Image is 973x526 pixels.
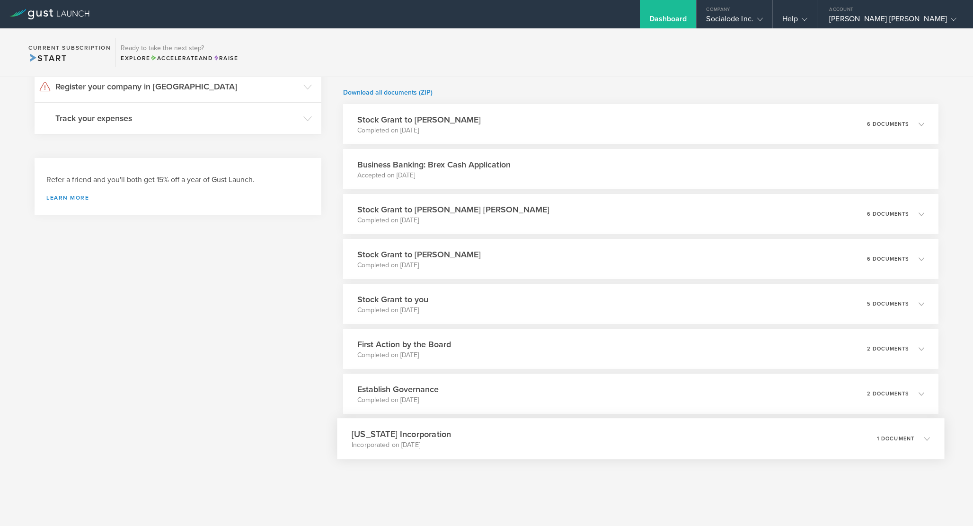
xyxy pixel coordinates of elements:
iframe: Chat Widget [926,481,973,526]
h3: Ready to take the next step? [121,45,238,52]
p: 6 documents [867,122,909,127]
p: 6 documents [867,256,909,262]
div: Explore [121,54,238,62]
p: Completed on [DATE] [357,395,439,405]
h3: Stock Grant to [PERSON_NAME] [PERSON_NAME] [357,203,549,216]
p: Completed on [DATE] [357,306,428,315]
p: Completed on [DATE] [357,351,451,360]
div: [PERSON_NAME] [PERSON_NAME] [829,14,956,28]
p: Incorporated on [DATE] [352,440,451,450]
div: Ready to take the next step?ExploreAccelerateandRaise [115,38,243,67]
h3: First Action by the Board [357,338,451,351]
h3: Stock Grant to [PERSON_NAME] [357,248,481,261]
p: Completed on [DATE] [357,126,481,135]
h3: Establish Governance [357,383,439,395]
h3: Stock Grant to you [357,293,428,306]
div: Help [782,14,807,28]
p: Accepted on [DATE] [357,171,511,180]
p: Completed on [DATE] [357,216,549,225]
p: 1 document [877,436,915,441]
p: 2 documents [867,346,909,351]
div: Dashboard [649,14,687,28]
p: 2 documents [867,391,909,396]
h3: Business Banking: Brex Cash Application [357,158,511,171]
h3: [US_STATE] Incorporation [352,428,451,440]
h3: Refer a friend and you'll both get 15% off a year of Gust Launch. [46,175,310,185]
span: and [150,55,213,61]
h3: Register your company in [GEOGRAPHIC_DATA] [55,80,299,93]
p: 6 documents [867,211,909,217]
h3: Stock Grant to [PERSON_NAME] [357,114,481,126]
p: Completed on [DATE] [357,261,481,270]
a: Learn more [46,195,310,201]
span: Raise [213,55,238,61]
h2: Current Subscription [28,45,111,51]
span: Start [28,53,67,63]
a: Download all documents (ZIP) [343,88,433,96]
h3: Track your expenses [55,112,299,124]
p: 5 documents [867,301,909,307]
span: Accelerate [150,55,199,61]
div: Socialode Inc. [706,14,762,28]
